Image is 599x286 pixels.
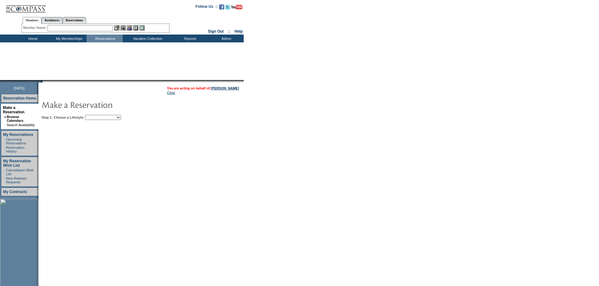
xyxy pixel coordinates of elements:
img: b_edit.gif [114,25,119,30]
a: Sign Out [208,29,224,34]
td: · [4,123,6,127]
a: Members [23,17,42,24]
img: Become our fan on Facebook [219,4,224,9]
a: My Contracts [3,190,27,194]
td: Follow Us :: [196,4,218,11]
div: Member Name: [23,25,47,30]
b: Step 1: Choose a Lifestyle: [42,116,84,119]
img: Follow us on Twitter [225,4,230,9]
td: Vacation Collection [123,35,171,42]
img: blank.gif [42,80,43,83]
a: Help [235,29,243,34]
a: New Release Requests [6,176,26,184]
a: Reservation Home [3,96,36,100]
a: Search Availability [7,123,35,127]
a: My Reservations [3,132,33,137]
a: Follow us on Twitter [225,6,230,10]
img: Reservations [133,25,138,30]
td: · [4,138,5,145]
td: Reservations [86,35,123,42]
td: My Memberships [50,35,86,42]
a: Reservations [63,17,86,24]
a: Clear [167,91,175,94]
a: Subscribe to our YouTube Channel [231,6,242,10]
img: b_calculator.gif [139,25,145,30]
img: promoShadowLeftCorner.gif [40,80,42,83]
a: Browse Calendars [7,115,23,122]
img: pgTtlMakeReservation.gif [42,98,167,111]
b: » [4,115,6,119]
a: Make a Reservation [3,105,25,114]
td: · [4,176,5,184]
a: Become our fan on Facebook [219,6,224,10]
a: Upcoming Reservations [6,138,26,145]
a: Reservation History [6,146,25,153]
img: Impersonate [127,25,132,30]
td: Home [14,35,50,42]
span: [DATE] [14,86,25,90]
img: View [120,25,126,30]
a: [PERSON_NAME] [211,86,239,90]
span: :: [228,29,230,34]
a: My Reservation Wish List [3,159,31,168]
a: Residences [42,17,63,24]
td: Admin [208,35,244,42]
td: · [4,146,5,153]
img: Subscribe to our YouTube Channel [231,5,242,9]
span: You are acting on behalf of: [167,86,239,90]
a: Cancellation Wish List [6,168,34,176]
td: · [4,168,5,176]
td: Reports [171,35,208,42]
